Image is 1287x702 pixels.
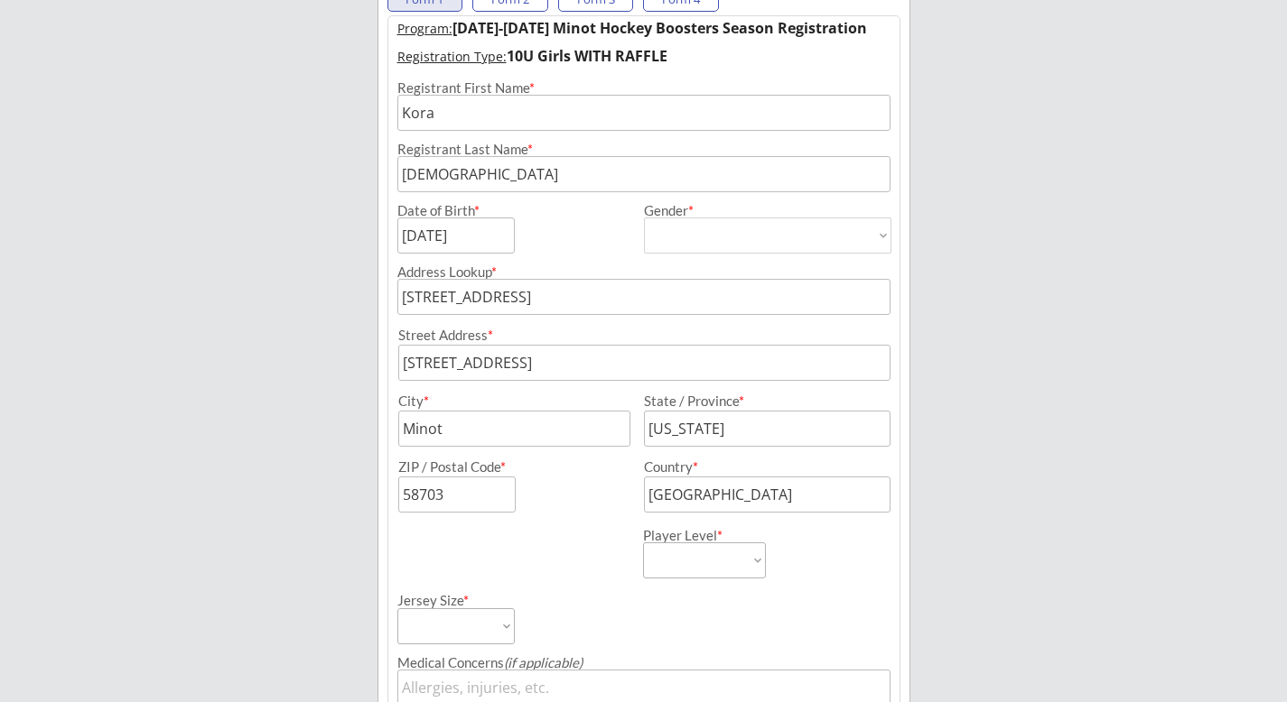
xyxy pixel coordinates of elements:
[397,81,891,95] div: Registrant First Name
[398,394,628,408] div: City
[644,394,869,408] div: State / Province
[398,328,891,342] div: Street Address
[644,204,891,217] div: Gender
[397,143,891,156] div: Registrant Last Name
[644,460,869,474] div: Country
[507,46,667,66] strong: 10U Girls WITH RAFFLE
[397,204,490,217] div: Date of Birth
[397,656,891,670] div: Medical Concerns
[397,48,507,65] u: Registration Type:
[397,594,490,607] div: Jersey Size
[452,18,867,38] strong: [DATE]-[DATE] Minot Hockey Boosters Season Registration
[397,279,891,315] input: Street, City, Province/State
[397,265,891,279] div: Address Lookup
[643,529,766,542] div: Player Level
[504,654,583,670] em: (if applicable)
[397,20,452,37] u: Program:
[398,460,628,474] div: ZIP / Postal Code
